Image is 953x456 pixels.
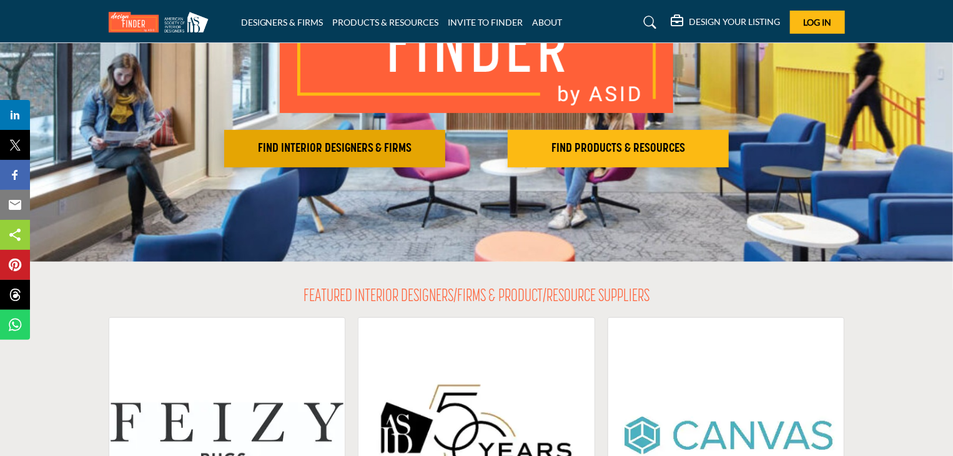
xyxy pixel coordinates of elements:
h2: FEATURED INTERIOR DESIGNERS/FIRMS & PRODUCT/RESOURCE SUPPLIERS [304,287,649,308]
button: FIND INTERIOR DESIGNERS & FIRMS [224,130,445,167]
a: PRODUCTS & RESOURCES [333,17,439,27]
button: Log In [790,11,845,34]
a: INVITE TO FINDER [448,17,523,27]
span: Log In [803,17,831,27]
img: Site Logo [109,12,215,32]
a: ABOUT [533,17,563,27]
a: Search [631,12,664,32]
h2: FIND INTERIOR DESIGNERS & FIRMS [228,141,442,156]
h2: FIND PRODUCTS & RESOURCES [511,141,725,156]
button: FIND PRODUCTS & RESOURCES [508,130,729,167]
a: DESIGNERS & FIRMS [241,17,323,27]
h5: DESIGN YOUR LISTING [689,16,781,27]
div: DESIGN YOUR LISTING [671,15,781,30]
